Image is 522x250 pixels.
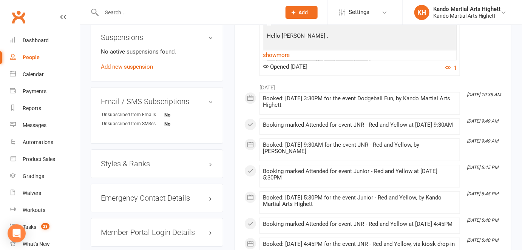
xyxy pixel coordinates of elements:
[23,224,36,230] div: Tasks
[10,32,80,49] a: Dashboard
[349,4,369,21] span: Settings
[433,12,501,19] div: Kando Martial Arts Highett
[263,142,457,155] div: Booked: [DATE] 9:30AM for the event JNR - Red and Yellow, by [PERSON_NAME]
[23,54,40,60] div: People
[263,50,457,60] a: show more
[10,49,80,66] a: People
[23,37,49,43] div: Dashboard
[10,66,80,83] a: Calendar
[23,156,55,162] div: Product Sales
[467,165,499,170] i: [DATE] 5:45 PM
[265,31,455,42] p: Hello [PERSON_NAME] .
[467,191,499,196] i: [DATE] 5:45 PM
[23,105,41,111] div: Reports
[467,138,499,144] i: [DATE] 9:49 AM
[41,223,49,230] span: 23
[263,168,457,181] div: Booking marked Attended for event Junior - Red and Yellow at [DATE] 5:30PM
[23,207,45,213] div: Workouts
[467,238,499,243] i: [DATE] 5:40 PM
[10,185,80,202] a: Waivers
[164,112,208,118] strong: No
[10,117,80,134] a: Messages
[23,139,53,145] div: Automations
[164,121,208,127] strong: No
[244,80,502,92] li: [DATE]
[102,120,164,127] div: Unsubscribed from SMSes
[265,20,455,31] p: ---
[263,221,457,227] div: Booking marked Attended for event JNR - Red and Yellow at [DATE] 4:45PM
[102,111,164,118] div: Unsubscribed from Emails
[101,228,213,236] h3: Member Portal Login Details
[101,63,153,70] a: Add new suspension
[263,95,457,108] div: Booked: [DATE] 3:30PM for the event Dodgeball Fun, by Kando Martial Arts Highett
[299,9,308,15] span: Add
[8,224,26,242] div: Open Intercom Messenger
[10,202,80,219] a: Workouts
[10,83,80,100] a: Payments
[10,151,80,168] a: Product Sales
[101,194,213,202] h3: Emergency Contact Details
[23,71,44,77] div: Calendar
[445,63,457,72] button: 1
[414,5,429,20] div: KH
[101,160,213,168] h3: Styles & Ranks
[23,173,44,179] div: Gradings
[23,190,41,196] div: Waivers
[263,122,457,128] div: Booking marked Attended for event JNR - Red and Yellow at [DATE] 9:30AM
[101,47,213,56] p: No active suspensions found.
[101,33,213,41] h3: Suspensions
[467,118,499,124] i: [DATE] 9:49 AM
[23,88,46,94] div: Payments
[101,97,213,106] h3: Email / SMS Subscriptions
[467,218,499,223] i: [DATE] 5:40 PM
[263,63,307,70] span: Opened [DATE]
[23,122,46,128] div: Messages
[433,6,501,12] div: Kando Martial Arts Highett
[9,8,28,26] a: Clubworx
[263,241,457,247] div: Booked: [DATE] 4:45PM for the event JNR - Red and Yellow, via kiosk drop-in
[263,195,457,207] div: Booked: [DATE] 5:30PM for the event Junior - Red and Yellow, by Kando Martial Arts Highett
[99,7,276,18] input: Search...
[10,219,80,236] a: Tasks 23
[23,241,50,247] div: What's New
[286,6,318,19] button: Add
[10,168,80,185] a: Gradings
[10,134,80,151] a: Automations
[10,100,80,117] a: Reports
[467,92,501,97] i: [DATE] 10:38 AM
